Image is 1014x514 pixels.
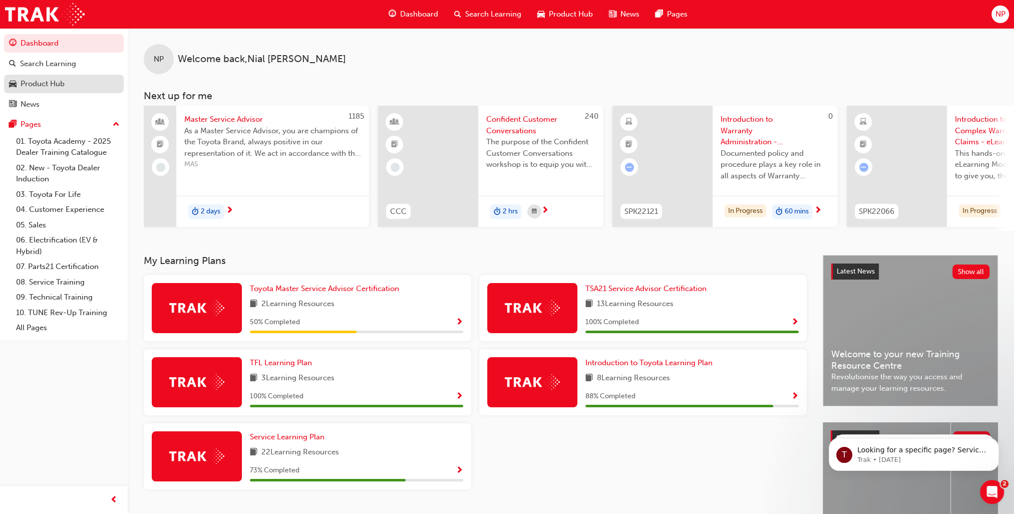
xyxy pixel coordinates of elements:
span: 2 days [201,206,220,217]
span: duration-icon [192,205,199,218]
a: 0SPK22121Introduction to Warranty Administration - eLearningDocumented policy and procedure plays... [612,106,838,227]
span: prev-icon [110,494,118,506]
span: Documented policy and procedure plays a key role in all aspects of Warranty Administration and is... [721,148,830,182]
span: news-icon [9,100,17,109]
button: Pages [4,115,124,134]
a: Latest NewsShow allWelcome to your new Training Resource CentreRevolutionise the way you access a... [823,255,998,406]
span: book-icon [585,298,593,311]
span: duration-icon [494,205,501,218]
span: learningRecordVerb_ATTEMPT-icon [859,163,868,172]
span: booktick-icon [625,138,632,151]
a: TFL Learning Plan [250,357,316,369]
span: book-icon [250,298,257,311]
span: Master Service Advisor [184,114,361,125]
div: Search Learning [20,58,76,70]
span: 60 mins [785,206,809,217]
span: CCC [390,206,407,217]
span: guage-icon [389,8,396,21]
span: Show Progress [456,318,463,327]
span: The purpose of the Confident Customer Conversations workshop is to equip you with tools to commun... [486,136,595,170]
span: guage-icon [9,39,17,48]
span: 8 Learning Resources [597,372,670,385]
button: Show Progress [456,316,463,329]
a: 02. New - Toyota Dealer Induction [12,160,124,187]
span: calendar-icon [532,205,537,218]
img: Trak [505,300,560,316]
span: 73 % Completed [250,465,299,476]
span: Introduction to Toyota Learning Plan [585,358,713,367]
h3: Next up for me [128,90,1014,102]
h3: My Learning Plans [144,255,807,267]
span: TSA21 Service Advisor Certification [585,284,707,293]
a: Introduction to Toyota Learning Plan [585,357,717,369]
span: 2 Learning Resources [261,298,334,311]
span: SPK22121 [624,206,658,217]
a: 07. Parts21 Certification [12,259,124,275]
img: Trak [5,3,85,26]
a: Dashboard [4,34,124,53]
span: next-icon [814,206,822,215]
span: booktick-icon [157,138,164,151]
a: 240CCCConfident Customer ConversationsThe purpose of the Confident Customer Conversations worksho... [378,106,603,227]
span: Show Progress [791,392,799,401]
span: book-icon [250,372,257,385]
a: Search Learning [4,55,124,73]
a: 06. Electrification (EV & Hybrid) [12,232,124,259]
span: Show Progress [791,318,799,327]
span: Dashboard [400,9,438,20]
a: TSA21 Service Advisor Certification [585,283,711,295]
button: NP [991,6,1009,23]
a: search-iconSearch Learning [446,4,529,25]
span: Confident Customer Conversations [486,114,595,136]
a: news-iconNews [601,4,647,25]
span: learningRecordVerb_NONE-icon [391,163,400,172]
a: 09. Technical Training [12,290,124,305]
span: duration-icon [776,205,783,218]
span: MAS [184,159,361,170]
a: News [4,95,124,114]
span: learningRecordVerb_ATTEMPT-icon [625,163,634,172]
span: 240 [585,112,598,121]
iframe: Intercom notifications message [814,417,1014,487]
span: learningRecordVerb_NONE-icon [156,163,165,172]
span: pages-icon [9,120,17,129]
span: 1185 [349,112,364,121]
span: SPK22066 [859,206,894,217]
span: next-icon [541,206,549,215]
span: book-icon [585,372,593,385]
span: search-icon [454,8,461,21]
a: 01. Toyota Academy - 2025 Dealer Training Catalogue [12,134,124,160]
span: news-icon [609,8,616,21]
img: Trak [169,448,224,464]
div: Pages [21,119,41,130]
span: News [620,9,639,20]
a: Product Hub [4,75,124,93]
div: In Progress [959,204,1000,218]
span: 22 Learning Resources [261,446,339,459]
span: Product Hub [549,9,593,20]
span: Show Progress [456,466,463,475]
span: NP [154,54,164,65]
span: 50 % Completed [250,317,300,328]
button: Show all [952,265,990,279]
iframe: Intercom live chat [980,480,1004,504]
span: Show Progress [456,392,463,401]
img: Trak [169,300,224,316]
span: car-icon [9,80,17,89]
span: 0 [828,112,833,121]
span: TFL Learning Plan [250,358,312,367]
div: News [21,99,40,110]
span: pages-icon [655,8,663,21]
a: guage-iconDashboard [381,4,446,25]
span: Latest News [837,267,875,276]
a: Service Learning Plan [250,431,328,443]
span: people-icon [157,116,164,129]
span: car-icon [537,8,545,21]
span: 88 % Completed [585,391,635,402]
a: 03. Toyota For Life [12,187,124,202]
